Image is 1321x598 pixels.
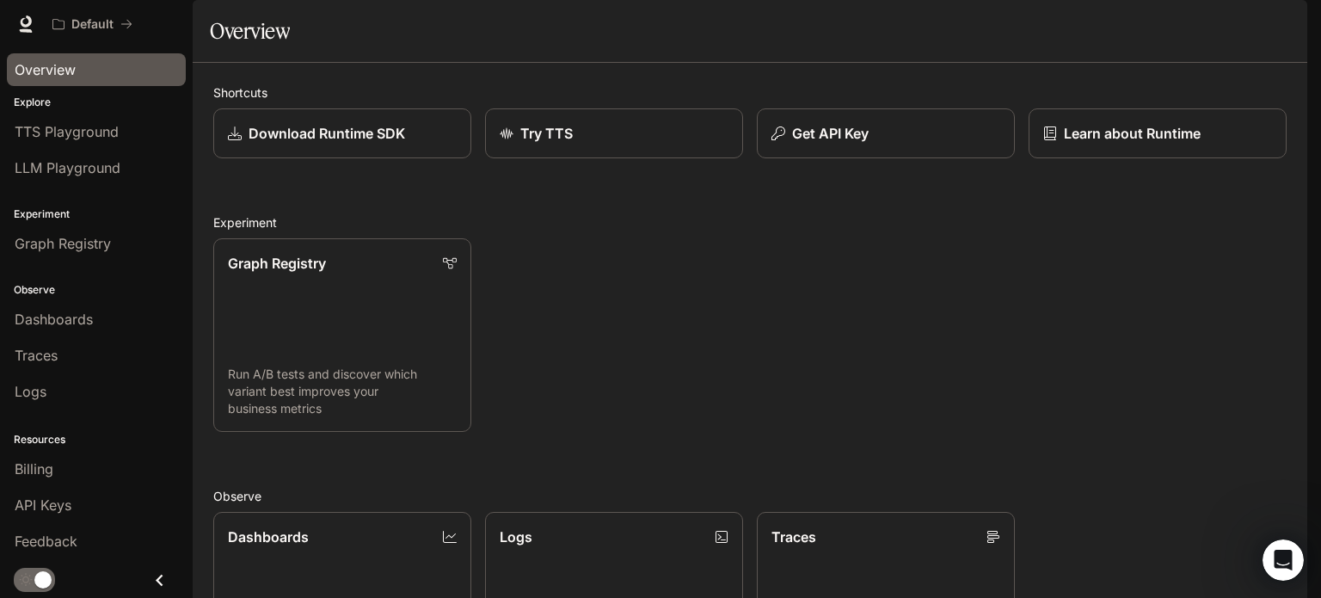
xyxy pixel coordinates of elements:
[213,108,471,158] a: Download Runtime SDK
[1064,123,1201,144] p: Learn about Runtime
[771,527,816,547] p: Traces
[485,108,743,158] a: Try TTS
[210,14,290,48] h1: Overview
[213,83,1287,102] h2: Shortcuts
[228,253,326,274] p: Graph Registry
[520,123,573,144] p: Try TTS
[213,238,471,432] a: Graph RegistryRun A/B tests and discover which variant best improves your business metrics
[249,123,405,144] p: Download Runtime SDK
[757,108,1015,158] button: Get API Key
[213,213,1287,231] h2: Experiment
[213,487,1287,505] h2: Observe
[1263,539,1304,581] iframe: Intercom live chat
[228,366,457,417] p: Run A/B tests and discover which variant best improves your business metrics
[228,527,309,547] p: Dashboards
[71,17,114,32] p: Default
[792,123,869,144] p: Get API Key
[500,527,532,547] p: Logs
[1029,108,1287,158] a: Learn about Runtime
[45,7,140,41] button: All workspaces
